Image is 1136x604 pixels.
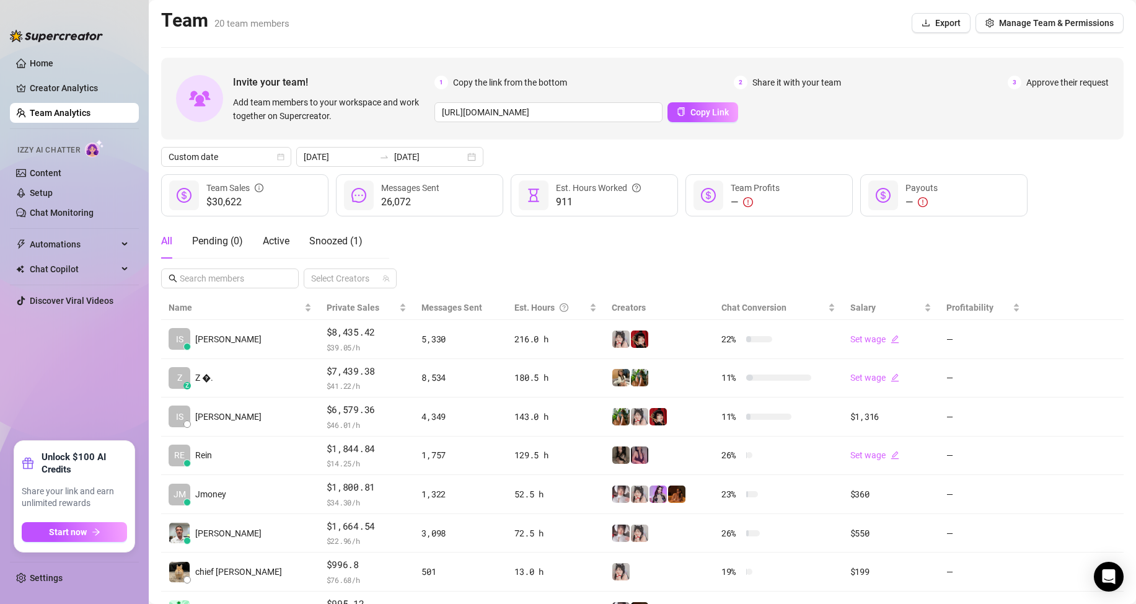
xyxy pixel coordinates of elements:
div: 72.5 h [514,526,596,540]
span: 2 [734,76,747,89]
div: $360 [850,487,931,501]
span: Approve their request [1026,76,1109,89]
img: Sabrina [612,369,630,386]
span: Messages Sent [421,303,482,313]
span: hourglass [526,188,541,203]
img: Ani [612,563,630,580]
img: yeule [612,446,630,464]
span: dollar-circle [876,188,891,203]
img: Kyle Wessels [169,523,190,543]
td: — [939,475,1028,514]
span: Private Sales [327,303,379,313]
span: exclamation-circle [743,197,753,207]
span: setting [985,19,994,27]
div: Team Sales [206,181,263,195]
span: Custom date [169,148,284,166]
span: to [379,152,389,162]
span: calendar [277,153,284,161]
a: Team Analytics [30,108,90,118]
span: $996.8 [327,557,407,572]
span: Chat Copilot [30,259,118,279]
a: Set wageedit [850,334,899,344]
span: IS [176,332,183,346]
span: edit [891,451,899,460]
img: AI Chatter [85,140,104,158]
span: copy [677,107,685,116]
span: $1,664.54 [327,519,407,534]
img: Miss [649,408,667,425]
span: 11 % [721,410,741,424]
span: IS [176,410,183,424]
div: 52.5 h [514,487,596,501]
span: Rein [195,448,212,462]
div: 501 [421,565,500,579]
span: arrow-right [92,528,100,536]
div: 143.0 h [514,410,596,424]
span: info-circle [255,181,263,195]
span: download [922,19,930,27]
img: Sabrina [612,408,630,425]
span: $8,435.42 [327,325,407,340]
th: Creators [604,296,714,320]
span: [PERSON_NAME] [195,410,262,424]
img: Lil [631,446,648,464]
td: — [939,553,1028,592]
button: Copy Link [667,102,738,122]
span: chief [PERSON_NAME] [195,565,282,579]
span: $ 46.01 /h [327,419,407,431]
span: Manage Team & Permissions [999,18,1114,28]
span: team [382,275,390,282]
img: Miss [631,331,648,348]
td: — [939,514,1028,553]
span: 26,072 [381,195,439,210]
span: $1,800.81 [327,480,407,495]
img: Ani [631,408,648,425]
td: — [939,397,1028,437]
span: 19 % [721,565,741,579]
span: $1,844.84 [327,442,407,456]
span: 3 [1008,76,1021,89]
div: z [183,382,191,389]
div: 5,330 [421,332,500,346]
img: Chat Copilot [16,265,24,273]
span: Snoozed ( 1 ) [309,235,363,247]
div: — [905,195,938,210]
span: $ 22.96 /h [327,535,407,547]
span: Share your link and earn unlimited rewards [22,486,127,510]
div: 129.5 h [514,448,596,462]
span: Izzy AI Chatter [17,144,80,156]
a: Content [30,168,61,178]
button: Export [912,13,971,33]
img: Rosie [612,525,630,542]
div: $550 [850,526,931,540]
div: 3,098 [421,526,500,540]
a: Set wageedit [850,373,899,383]
span: $ 41.22 /h [327,380,407,392]
div: Open Intercom Messenger [1094,562,1124,592]
span: 911 [556,195,641,210]
span: 26 % [721,526,741,540]
span: Salary [850,303,876,313]
span: question-circle [632,181,641,195]
a: Setup [30,188,53,198]
span: 23 % [721,487,741,501]
span: Active [263,235,289,247]
td: — [939,437,1028,476]
div: Pending ( 0 ) [192,234,243,249]
div: 180.5 h [514,371,596,384]
strong: Unlock $100 AI Credits [42,451,127,476]
img: Rosie [612,486,630,503]
span: Add team members to your workspace and work together on Supercreator. [233,95,429,123]
a: Set wageedit [850,450,899,460]
img: Ani [612,331,630,348]
img: Ani [631,486,648,503]
a: Home [30,58,53,68]
input: Search members [180,272,281,285]
span: gift [22,457,34,469]
a: Creator Analytics [30,78,129,98]
div: Est. Hours Worked [556,181,641,195]
span: Start now [49,527,87,537]
div: 4,349 [421,410,500,424]
div: Est. Hours [514,301,586,314]
img: Ani [631,525,648,542]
